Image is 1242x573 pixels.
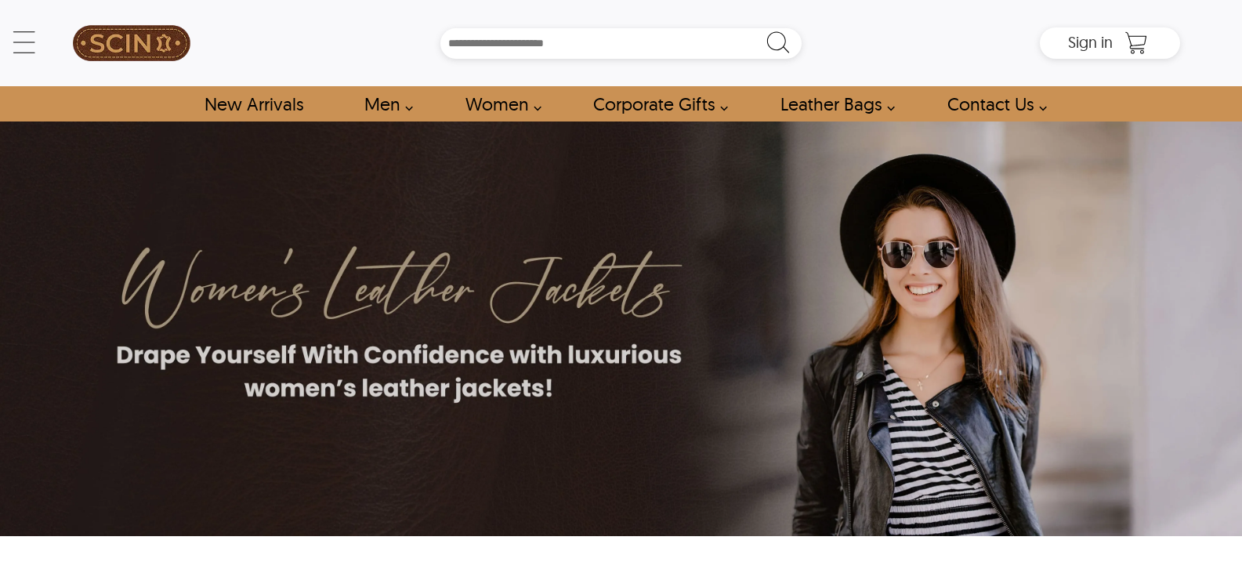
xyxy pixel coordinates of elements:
a: Shop Women Leather Jackets [447,86,550,121]
img: SCIN [73,8,190,78]
a: Shop New Arrivals [186,86,320,121]
a: shop men's leather jackets [346,86,422,121]
a: SCIN [62,8,201,78]
a: contact-us [929,86,1056,121]
a: Sign in [1068,38,1113,50]
a: Shopping Cart [1121,31,1152,55]
span: Sign in [1068,32,1113,52]
a: Shop Leather Bags [762,86,903,121]
a: Shop Leather Corporate Gifts [575,86,737,121]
